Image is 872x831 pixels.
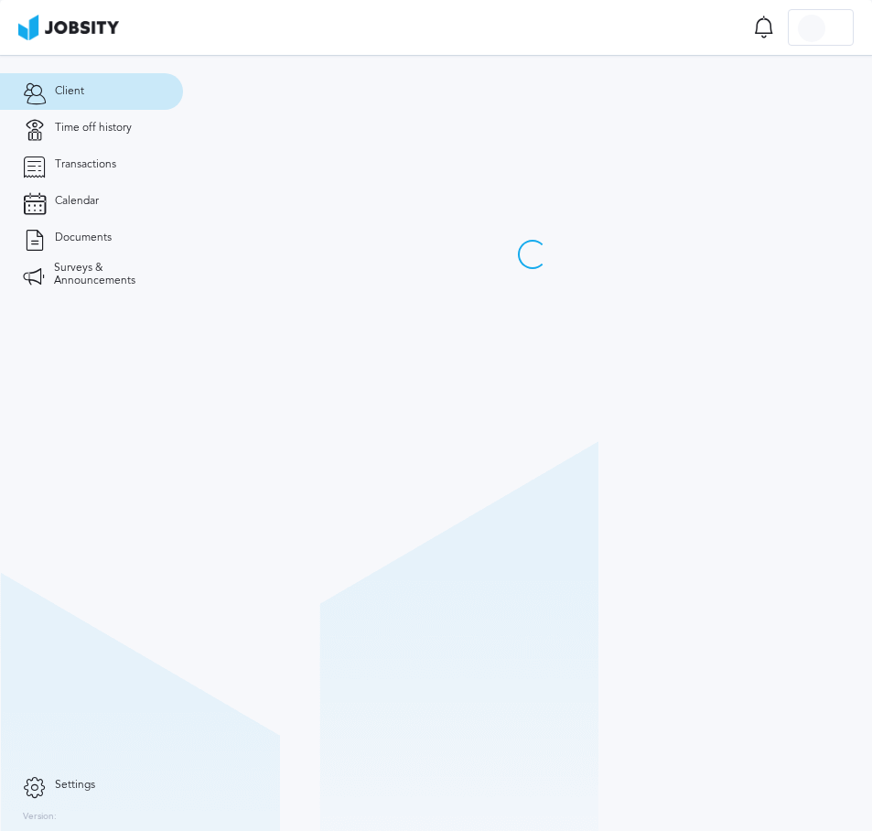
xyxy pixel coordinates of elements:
span: Documents [55,232,112,244]
span: Calendar [55,195,99,208]
label: Version: [23,812,57,823]
span: Surveys & Announcements [54,262,160,287]
span: Client [55,85,84,98]
span: Transactions [55,158,116,171]
span: Settings [55,779,95,792]
span: Time off history [55,122,132,135]
img: ab4bad089aa723f57921c736e9817d99.png [18,15,119,40]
